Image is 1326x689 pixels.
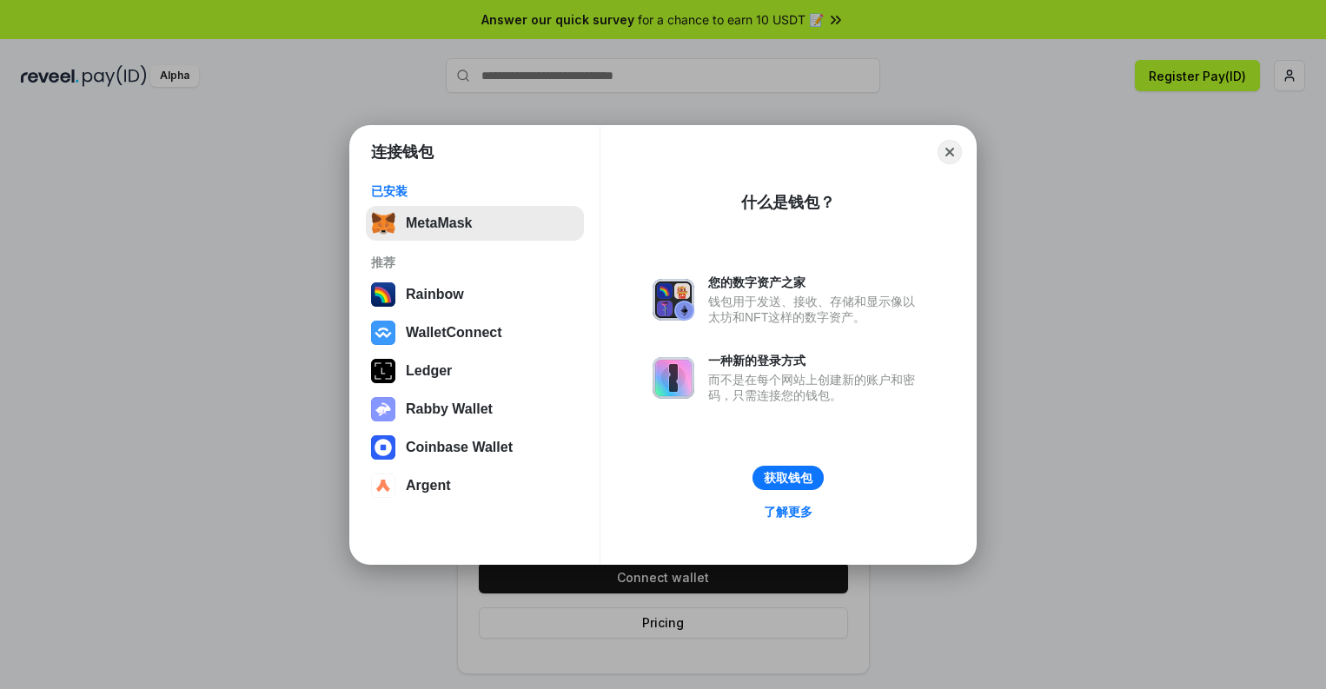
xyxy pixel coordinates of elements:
img: svg+xml,%3Csvg%20width%3D%2228%22%20height%3D%2228%22%20viewBox%3D%220%200%2028%2028%22%20fill%3D... [371,474,395,498]
button: MetaMask [366,206,584,241]
button: Rainbow [366,277,584,312]
div: 您的数字资产之家 [708,275,924,290]
button: Ledger [366,354,584,388]
div: Argent [406,478,451,494]
div: 一种新的登录方式 [708,353,924,368]
img: svg+xml,%3Csvg%20fill%3D%22none%22%20height%3D%2233%22%20viewBox%3D%220%200%2035%2033%22%20width%... [371,211,395,235]
button: 获取钱包 [753,466,824,490]
img: svg+xml,%3Csvg%20xmlns%3D%22http%3A%2F%2Fwww.w3.org%2F2000%2Fsvg%22%20width%3D%2228%22%20height%3... [371,359,395,383]
img: svg+xml,%3Csvg%20width%3D%2228%22%20height%3D%2228%22%20viewBox%3D%220%200%2028%2028%22%20fill%3D... [371,435,395,460]
div: 而不是在每个网站上创建新的账户和密码，只需连接您的钱包。 [708,372,924,403]
img: svg+xml,%3Csvg%20xmlns%3D%22http%3A%2F%2Fwww.w3.org%2F2000%2Fsvg%22%20fill%3D%22none%22%20viewBox... [653,357,694,399]
div: Rabby Wallet [406,401,493,417]
div: WalletConnect [406,325,502,341]
button: WalletConnect [366,315,584,350]
img: svg+xml,%3Csvg%20xmlns%3D%22http%3A%2F%2Fwww.w3.org%2F2000%2Fsvg%22%20fill%3D%22none%22%20viewBox... [371,397,395,421]
img: svg+xml,%3Csvg%20xmlns%3D%22http%3A%2F%2Fwww.w3.org%2F2000%2Fsvg%22%20fill%3D%22none%22%20viewBox... [653,279,694,321]
div: Rainbow [406,287,464,302]
div: 获取钱包 [764,470,812,486]
div: 钱包用于发送、接收、存储和显示像以太坊和NFT这样的数字资产。 [708,294,924,325]
div: 了解更多 [764,504,812,520]
div: 什么是钱包？ [741,192,835,213]
button: Coinbase Wallet [366,430,584,465]
button: Rabby Wallet [366,392,584,427]
img: svg+xml,%3Csvg%20width%3D%22120%22%20height%3D%22120%22%20viewBox%3D%220%200%20120%20120%22%20fil... [371,282,395,307]
button: Close [938,140,962,164]
a: 了解更多 [753,500,823,523]
img: svg+xml,%3Csvg%20width%3D%2228%22%20height%3D%2228%22%20viewBox%3D%220%200%2028%2028%22%20fill%3D... [371,321,395,345]
button: Argent [366,468,584,503]
div: Ledger [406,363,452,379]
div: 已安装 [371,183,579,199]
div: MetaMask [406,215,472,231]
div: Coinbase Wallet [406,440,513,455]
h1: 连接钱包 [371,142,434,162]
div: 推荐 [371,255,579,270]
